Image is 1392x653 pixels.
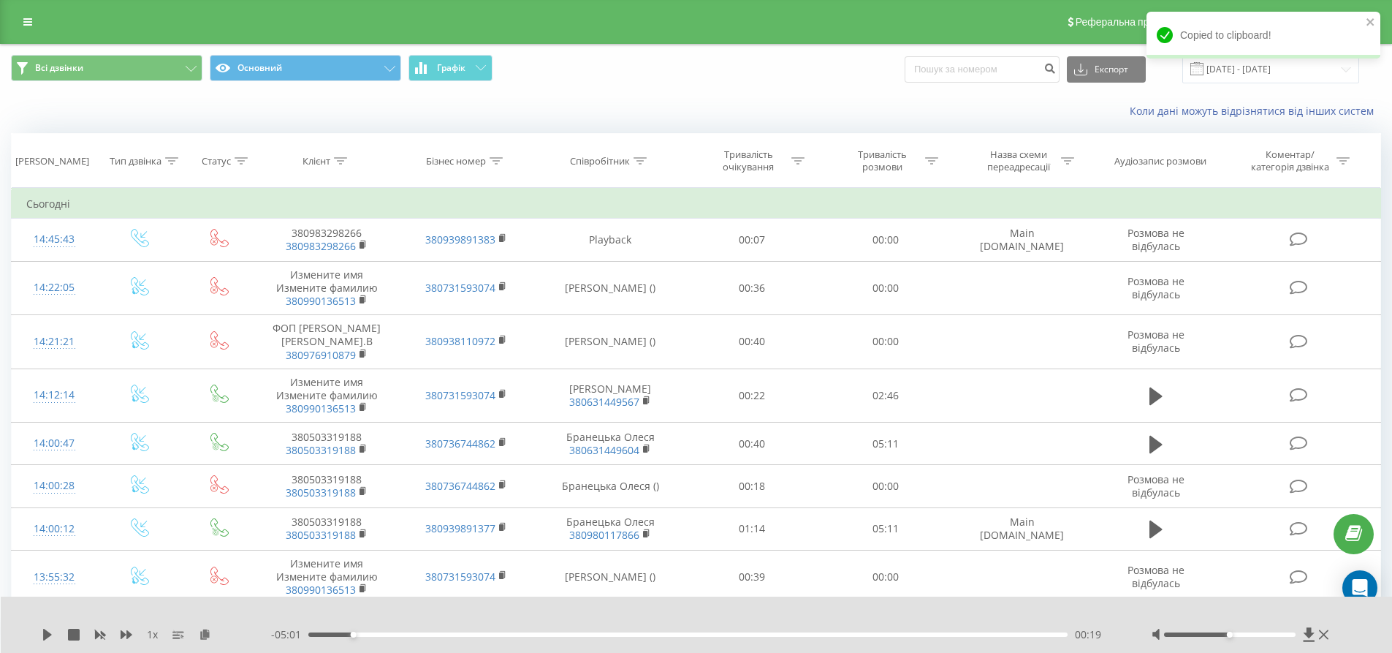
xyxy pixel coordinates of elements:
[286,348,356,362] a: 380976910879
[1130,104,1381,118] a: Коли дані можуть відрізнятися вiд інших систем
[819,507,953,550] td: 05:11
[1342,570,1377,605] div: Open Intercom Messenger
[257,550,396,604] td: Измените имя Измените фамилию
[11,55,202,81] button: Всі дзвінки
[1127,472,1184,499] span: Розмова не відбулась
[536,315,685,369] td: [PERSON_NAME] ()
[536,261,685,315] td: [PERSON_NAME] ()
[26,563,83,592] div: 13:55:32
[536,550,685,604] td: [PERSON_NAME] ()
[685,550,819,604] td: 00:39
[286,583,356,597] a: 380990136513
[425,570,495,584] a: 380731593074
[257,219,396,261] td: 380983298266
[1075,627,1101,642] span: 00:19
[425,521,495,535] a: 380939891377
[1127,274,1184,301] span: Розмова не відбулась
[15,155,89,167] div: [PERSON_NAME]
[286,486,356,499] a: 380503319188
[437,63,465,73] span: Графік
[286,443,356,457] a: 380503319188
[350,632,356,638] div: Accessibility label
[210,55,401,81] button: Основний
[425,334,495,348] a: 380938110972
[905,56,1060,83] input: Пошук за номером
[536,465,685,507] td: Бранецька Олеся ()
[819,550,953,604] td: 00:00
[819,423,953,465] td: 05:11
[1076,16,1183,28] span: Реферальна програма
[257,261,396,315] td: Измените имя Измените фамилию
[819,315,953,369] td: 00:00
[685,315,819,369] td: 00:40
[1114,155,1206,167] div: Аудіозапис розмови
[425,233,495,246] a: 380939891383
[1146,12,1380,58] div: Copied to clipboard!
[26,328,83,356] div: 14:21:21
[819,465,953,507] td: 00:00
[257,315,396,369] td: ФОП [PERSON_NAME] [PERSON_NAME].В
[843,148,921,173] div: Тривалість розмови
[425,437,495,450] a: 380736744862
[110,155,161,167] div: Тип дзвінка
[286,401,356,415] a: 380990136513
[1127,563,1184,590] span: Розмова не відбулась
[685,369,819,423] td: 00:22
[286,294,356,308] a: 380990136513
[202,155,231,167] div: Статус
[569,443,639,457] a: 380631449604
[26,381,83,409] div: 14:12:14
[147,627,158,642] span: 1 x
[536,219,685,261] td: Playback
[286,528,356,542] a: 380503319188
[1366,16,1376,30] button: close
[26,472,83,500] div: 14:00:28
[257,369,396,423] td: Измените имя Измените фамилию
[570,155,630,167] div: Співробітник
[271,627,308,642] span: - 05:01
[952,219,1091,261] td: Main [DOMAIN_NAME]
[979,148,1057,173] div: Назва схеми переадресації
[425,479,495,493] a: 380736744862
[536,507,685,550] td: Бранецька Олеся
[286,239,356,253] a: 380983298266
[257,507,396,550] td: 380503319188
[12,189,1381,219] td: Сьогодні
[1127,226,1184,253] span: Розмова не відбулась
[819,369,953,423] td: 02:46
[569,395,639,409] a: 380631449567
[26,515,83,543] div: 14:00:12
[1127,328,1184,355] span: Розмова не відбулась
[26,225,83,254] div: 14:45:43
[819,261,953,315] td: 00:00
[685,507,819,550] td: 01:14
[819,219,953,261] td: 00:00
[257,423,396,465] td: 380503319188
[426,155,486,167] div: Бізнес номер
[685,423,819,465] td: 00:40
[952,507,1091,550] td: Main [DOMAIN_NAME]
[1067,56,1146,83] button: Експорт
[26,429,83,458] div: 14:00:47
[569,528,639,542] a: 380980117866
[1247,148,1333,173] div: Коментар/категорія дзвінка
[685,465,819,507] td: 00:18
[536,423,685,465] td: Бранецька Олеся
[408,55,492,81] button: Графік
[536,369,685,423] td: [PERSON_NAME]
[685,261,819,315] td: 00:36
[303,155,330,167] div: Клієнт
[710,148,788,173] div: Тривалість очікування
[257,465,396,507] td: 380503319188
[685,219,819,261] td: 00:07
[35,62,83,74] span: Всі дзвінки
[425,388,495,402] a: 380731593074
[425,281,495,295] a: 380731593074
[1227,632,1233,638] div: Accessibility label
[26,273,83,302] div: 14:22:05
